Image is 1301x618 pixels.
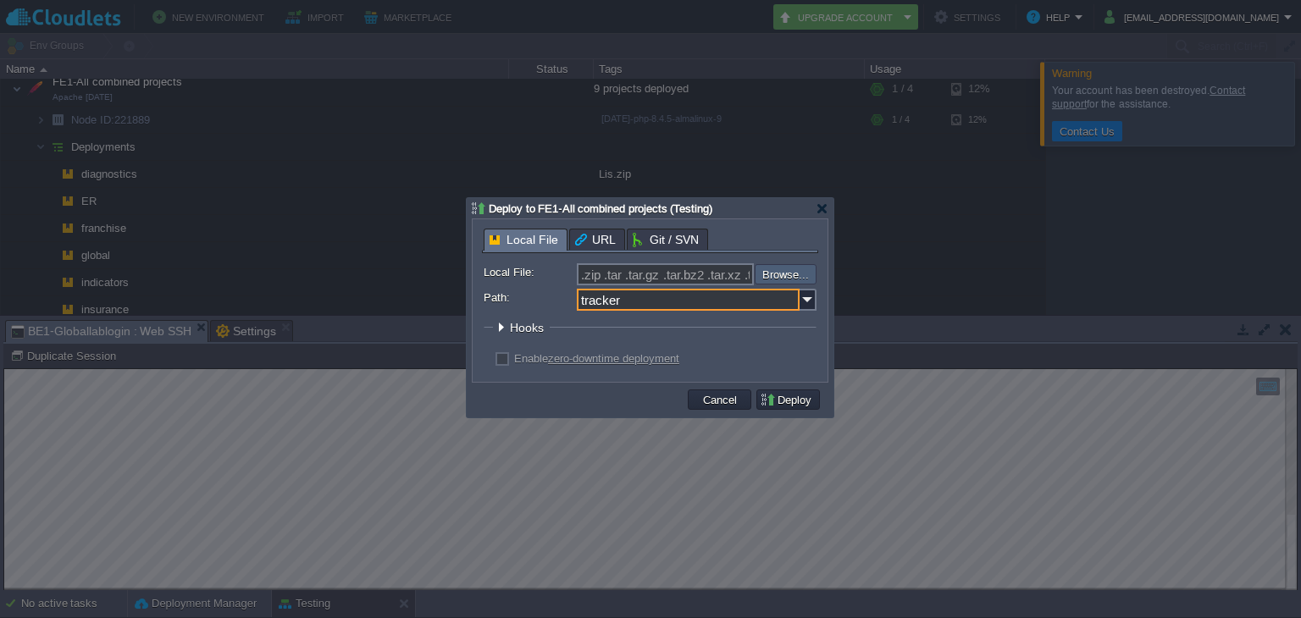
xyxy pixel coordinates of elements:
a: zero-downtime deployment [548,352,679,365]
button: Cancel [698,392,742,407]
span: Git / SVN [633,229,699,250]
span: Local File [490,229,558,251]
button: Deploy [760,392,817,407]
span: URL [575,229,616,250]
span: Deploy to FE1-All combined projects (Testing) [489,202,712,215]
span: Hooks [510,321,548,334]
label: Enable [514,352,679,365]
label: Local File: [484,263,575,281]
label: Path: [484,289,575,306]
